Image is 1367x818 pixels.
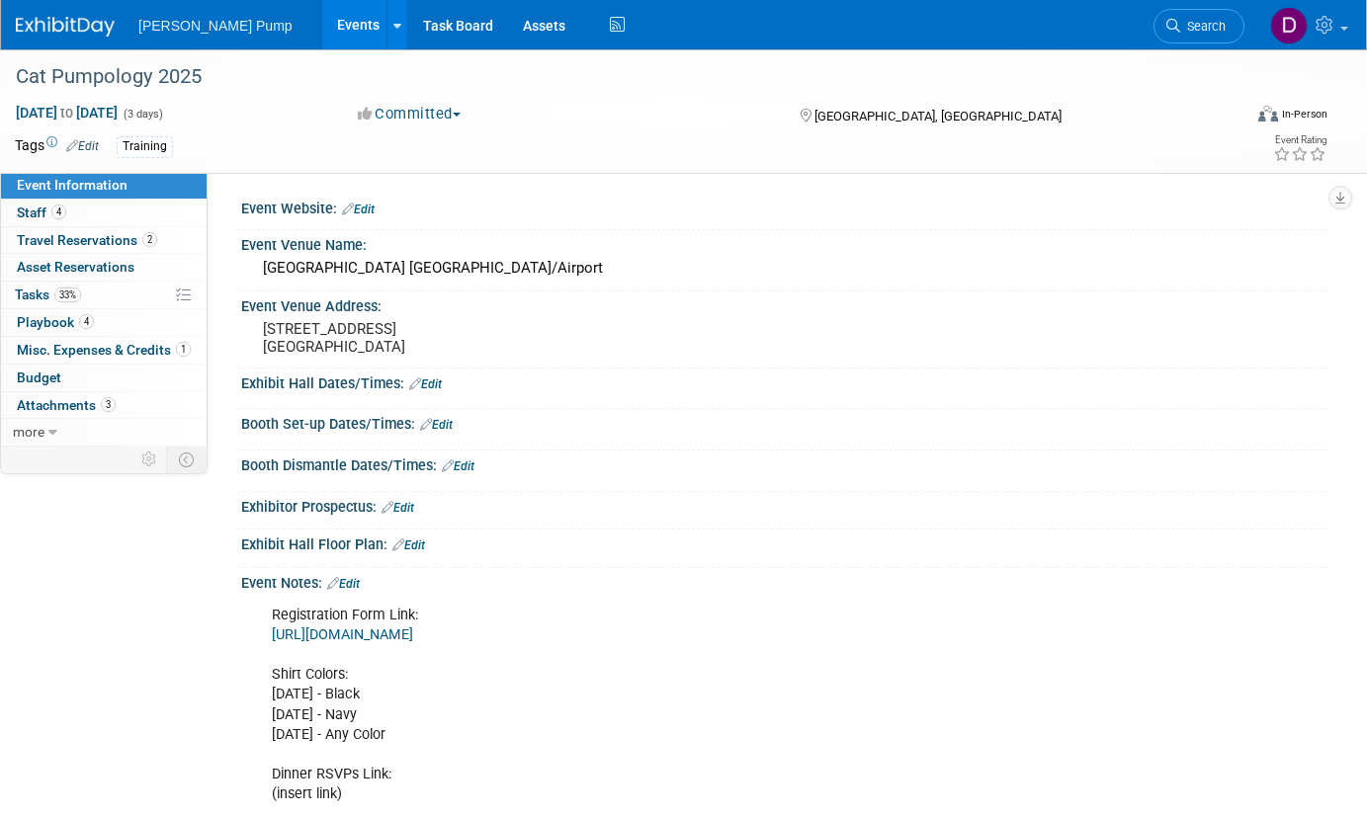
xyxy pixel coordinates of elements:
img: Del Ritz [1270,7,1308,44]
span: Playbook [17,314,94,330]
a: Attachments3 [1,392,207,419]
div: Registration Form Link: Shirt Colors: [DATE] - Black [DATE] - Navy [DATE] - Any Color Dinner RSVP... [258,596,1116,814]
img: ExhibitDay [16,17,115,37]
div: Event Venue Address: [241,291,1327,316]
a: [URL][DOMAIN_NAME] [272,626,413,643]
a: Edit [382,501,414,515]
a: Edit [66,139,99,153]
span: to [57,105,76,121]
span: 3 [101,397,116,412]
a: Edit [342,203,375,216]
a: Edit [409,377,442,391]
div: Event Venue Name: [241,230,1327,255]
a: Search [1153,9,1244,43]
span: Travel Reservations [17,232,157,248]
button: Committed [351,104,469,124]
td: Tags [15,135,99,158]
span: more [13,424,44,440]
span: Tasks [15,286,81,302]
div: Booth Set-up Dates/Times: [241,409,1327,435]
span: Event Information [17,177,128,193]
a: Edit [392,538,425,552]
td: Personalize Event Tab Strip [132,447,167,472]
span: [PERSON_NAME] Pump [138,18,293,34]
a: Budget [1,365,207,391]
div: Booth Dismantle Dates/Times: [241,450,1327,476]
div: Event Format [1134,103,1327,132]
div: Event Website: [241,194,1327,219]
a: Asset Reservations [1,254,207,281]
td: Toggle Event Tabs [167,447,208,472]
a: Edit [442,459,474,473]
span: 1 [176,342,191,357]
img: Format-Inperson.png [1258,106,1278,122]
a: Edit [420,418,453,432]
a: Staff4 [1,200,207,226]
div: In-Person [1281,107,1327,122]
a: Misc. Expenses & Credits1 [1,337,207,364]
span: Search [1180,19,1226,34]
div: Cat Pumpology 2025 [9,59,1216,95]
span: Budget [17,369,61,385]
span: 4 [79,314,94,329]
span: 2 [142,232,157,247]
span: 33% [54,287,81,302]
div: [GEOGRAPHIC_DATA] [GEOGRAPHIC_DATA]/Airport [256,253,1313,284]
span: Misc. Expenses & Credits [17,342,191,358]
span: Asset Reservations [17,259,134,275]
div: Exhibit Hall Floor Plan: [241,530,1327,555]
pre: [STREET_ADDRESS] [GEOGRAPHIC_DATA] [263,320,672,356]
div: Event Notes: [241,568,1327,594]
span: [DATE] [DATE] [15,104,119,122]
div: Exhibitor Prospectus: [241,492,1327,518]
a: Edit [327,577,360,591]
a: Playbook4 [1,309,207,336]
div: Training [117,136,173,157]
span: Attachments [17,397,116,413]
a: Tasks33% [1,282,207,308]
div: Event Rating [1273,135,1326,145]
a: Event Information [1,172,207,199]
div: Exhibit Hall Dates/Times: [241,368,1327,394]
span: (3 days) [122,108,163,121]
a: Travel Reservations2 [1,227,207,254]
span: 4 [51,204,66,219]
span: Staff [17,204,66,220]
span: [GEOGRAPHIC_DATA], [GEOGRAPHIC_DATA] [814,109,1062,123]
a: more [1,419,207,446]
